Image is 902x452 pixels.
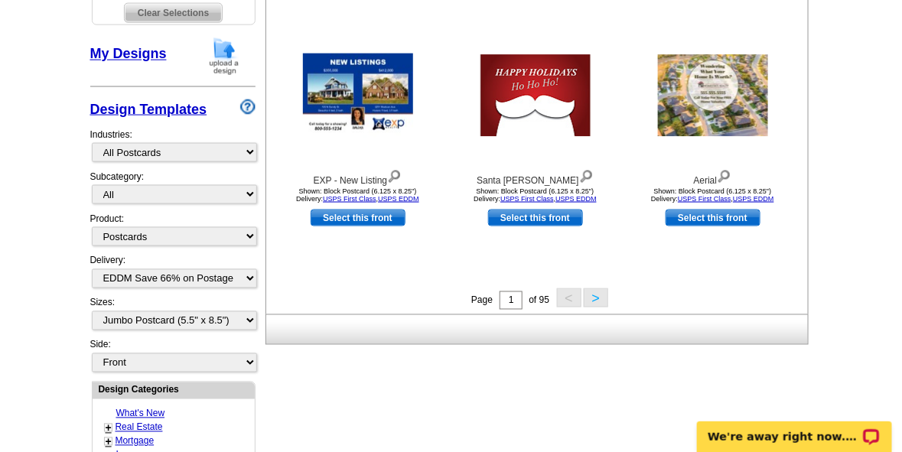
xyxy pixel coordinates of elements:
[529,295,549,306] span: of 95
[451,167,620,187] div: Santa [PERSON_NAME]
[451,187,620,203] div: Shown: Block Postcard (6.125 x 8.25") Delivery: ,
[733,195,774,203] a: USPS EDDM
[90,120,256,170] div: Industries:
[387,167,402,184] img: view design details
[303,54,413,138] img: EXP - New Listing
[717,167,731,184] img: view design details
[90,170,256,212] div: Subcategory:
[90,254,256,296] div: Delivery:
[90,47,167,62] a: My Designs
[666,210,760,226] a: use this design
[480,55,591,137] img: Santa Beard
[584,288,608,307] button: >
[125,4,222,22] span: Clear Selections
[106,436,112,448] a: +
[687,404,902,452] iframe: LiveChat chat widget
[90,102,207,117] a: Design Templates
[116,422,163,433] a: Real Estate
[240,99,256,115] img: design-wizard-help-icon.png
[90,296,256,338] div: Sizes:
[488,210,583,226] a: use this design
[90,338,256,374] div: Side:
[555,195,597,203] a: USPS EDDM
[204,37,244,76] img: upload-design
[500,195,554,203] a: USPS First Class
[90,212,256,254] div: Product:
[93,382,255,397] div: Design Categories
[658,55,768,137] img: Aerial
[471,295,493,306] span: Page
[629,167,797,187] div: Aerial
[116,436,155,447] a: Mortgage
[106,422,112,434] a: +
[557,288,581,307] button: <
[579,167,594,184] img: view design details
[323,195,376,203] a: USPS First Class
[274,167,442,187] div: EXP - New Listing
[274,187,442,203] div: Shown: Block Postcard (6.125 x 8.25") Delivery: ,
[311,210,405,226] a: use this design
[116,408,165,419] a: What's New
[629,187,797,203] div: Shown: Block Postcard (6.125 x 8.25") Delivery: ,
[378,195,419,203] a: USPS EDDM
[678,195,731,203] a: USPS First Class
